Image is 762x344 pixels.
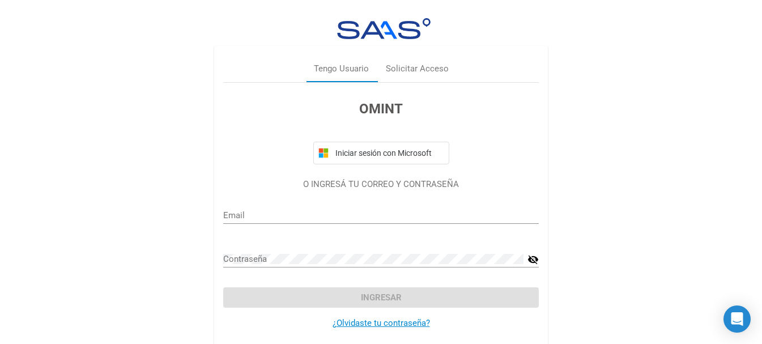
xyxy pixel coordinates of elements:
[223,287,539,308] button: Ingresar
[527,253,539,266] mat-icon: visibility_off
[314,62,369,75] div: Tengo Usuario
[223,178,539,191] p: O INGRESÁ TU CORREO Y CONTRASEÑA
[361,292,402,303] span: Ingresar
[223,99,539,119] h3: OMINT
[723,305,751,333] div: Open Intercom Messenger
[386,62,449,75] div: Solicitar Acceso
[333,318,430,328] a: ¿Olvidaste tu contraseña?
[313,142,449,164] button: Iniciar sesión con Microsoft
[333,148,444,158] span: Iniciar sesión con Microsoft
